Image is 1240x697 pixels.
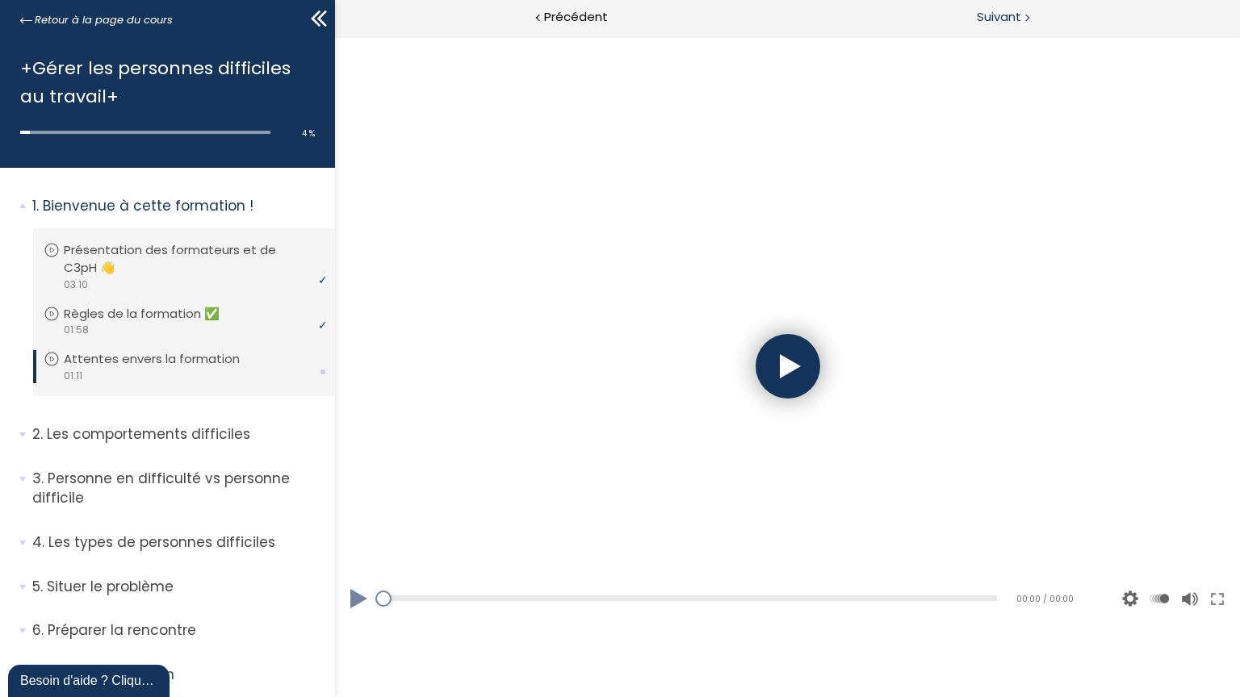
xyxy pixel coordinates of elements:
span: 1. [32,196,39,216]
span: 2. [32,424,43,444]
p: Réaliser l'entretien [32,665,323,685]
p: Bienvenue à cette formation ! [32,196,323,216]
span: 01:11 [63,369,82,383]
p: Les types de personnes difficiles [32,532,323,553]
p: Attentes envers la formation [64,350,264,368]
button: Video quality [783,540,807,586]
span: 4 % [302,127,315,140]
h1: +Gérer les personnes difficiles au travail+ [20,54,307,111]
span: Précédent [544,7,608,27]
p: Règles de la formation ✅ [64,305,244,323]
span: 03:10 [63,278,88,292]
span: 6. [32,620,44,641]
p: Situer le problème [32,577,323,597]
span: 3. [32,469,44,489]
span: Retour à la page du cours [35,11,173,29]
p: Présentation des formateurs et de C3pH 👋 [64,241,320,277]
div: Modifier la vitesse de lecture [810,540,839,586]
span: 01:58 [63,323,89,337]
button: Play back rate [812,540,836,586]
span: Suivant [977,7,1021,27]
p: Les comportements difficiles [32,424,323,444]
iframe: chat widget [8,662,173,697]
div: 00:00 / 00:00 [677,557,739,570]
span: 4. [32,532,44,553]
span: 5. [32,577,43,597]
a: Retour à la page du cours [20,11,173,29]
p: Personne en difficulté vs personne difficile [32,469,323,508]
p: Préparer la rencontre [32,620,323,641]
button: Volume [841,540,865,586]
